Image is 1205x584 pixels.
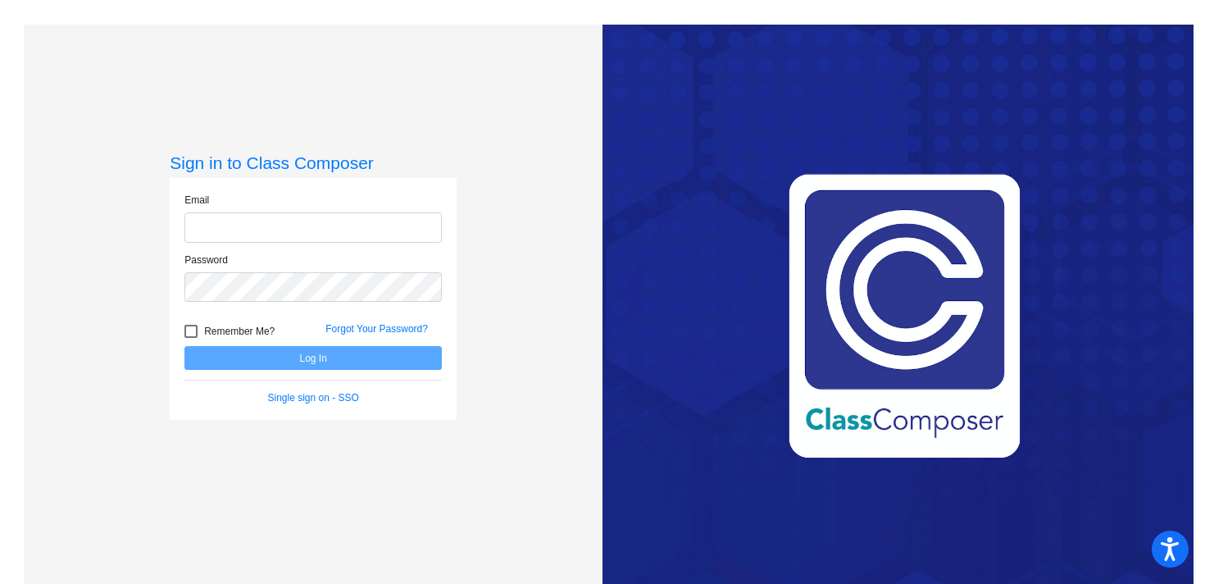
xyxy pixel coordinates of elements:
[204,322,275,341] span: Remember Me?
[184,346,442,370] button: Log In
[268,392,359,404] a: Single sign on - SSO
[184,193,209,208] label: Email
[170,153,457,173] h3: Sign in to Class Composer
[325,323,428,335] a: Forgot Your Password?
[184,253,228,267] label: Password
